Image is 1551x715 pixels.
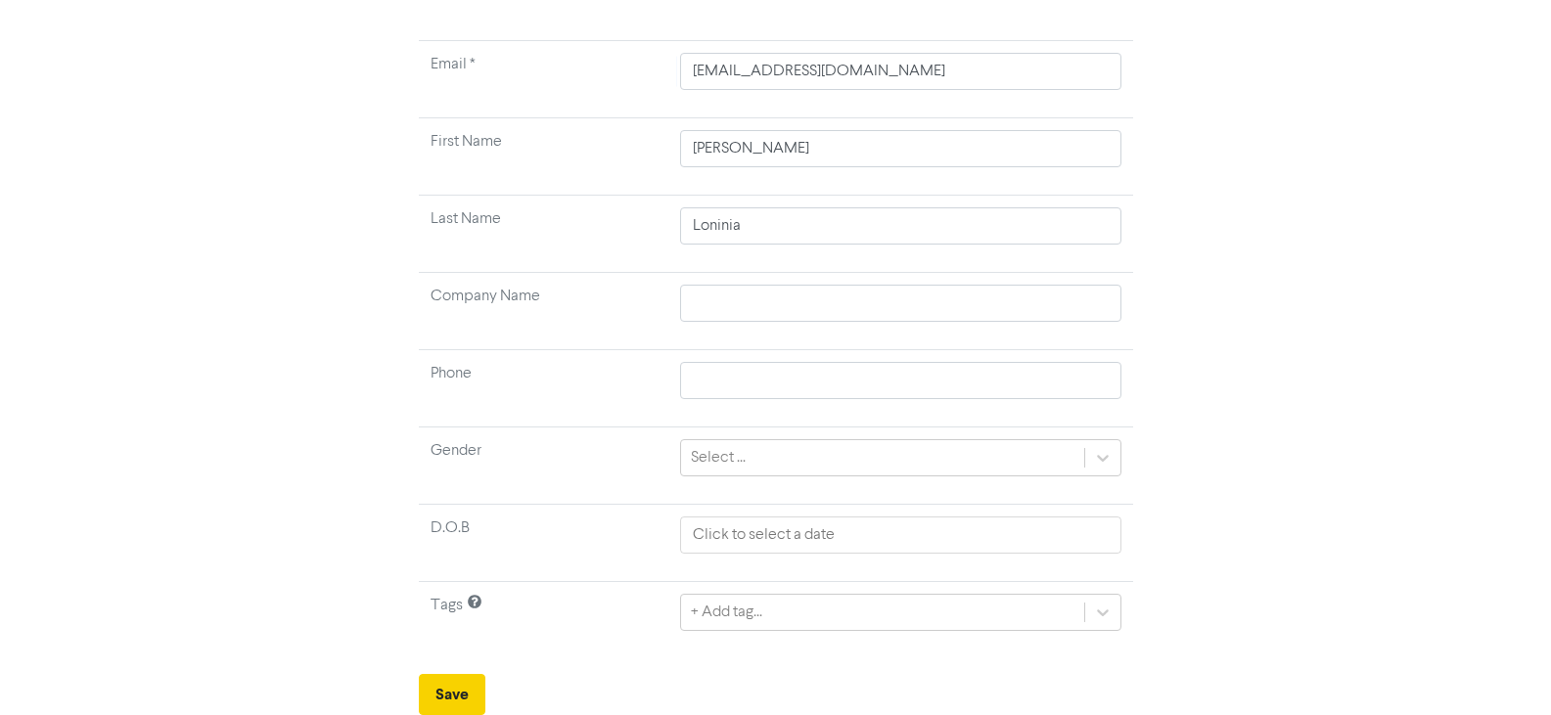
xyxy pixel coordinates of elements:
td: Tags [419,582,669,659]
td: Gender [419,427,669,505]
td: D.O.B [419,505,669,582]
input: Click to select a date [680,516,1120,554]
div: + Add tag... [691,601,762,624]
button: Save [419,674,485,715]
td: Company Name [419,273,669,350]
div: Select ... [691,446,746,469]
td: Last Name [419,196,669,273]
td: Required [419,41,669,118]
td: Phone [419,350,669,427]
td: First Name [419,118,669,196]
iframe: Chat Widget [1453,621,1551,715]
